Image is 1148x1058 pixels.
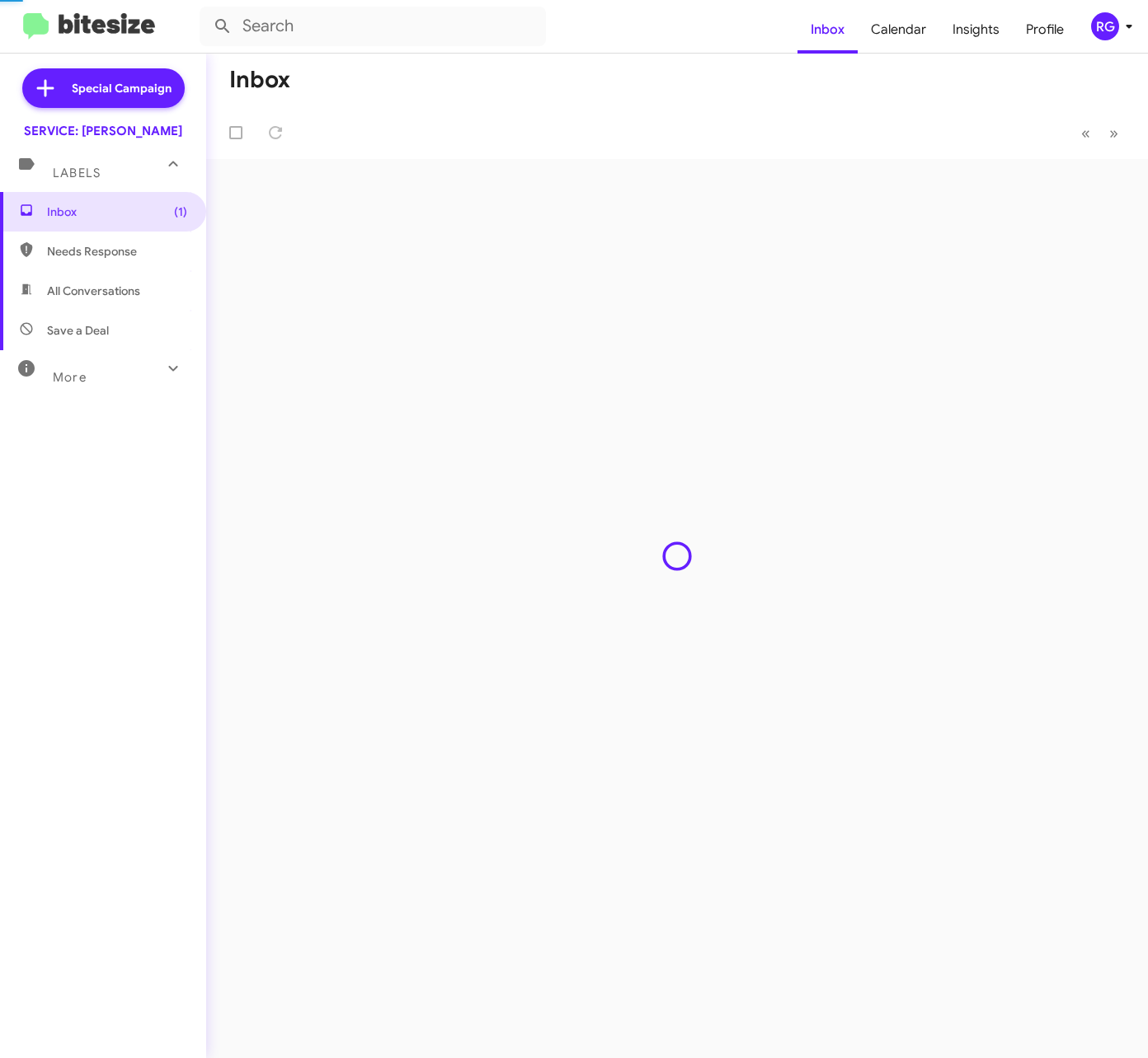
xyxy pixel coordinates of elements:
nav: Page navigation example [1072,116,1128,150]
div: SERVICE: [PERSON_NAME] [24,123,182,139]
span: Save a Deal [47,322,109,339]
a: Calendar [858,6,939,54]
span: Special Campaign [72,80,172,96]
a: Inbox [797,6,858,54]
span: All Conversations [47,283,140,299]
button: Previous [1071,116,1100,150]
div: RG [1091,12,1119,40]
a: Special Campaign [22,68,185,108]
span: Labels [53,166,101,180]
button: Next [1099,116,1128,150]
h1: Inbox [229,67,290,93]
span: « [1081,123,1090,143]
a: Insights [939,6,1013,54]
input: Search [200,7,546,46]
button: RG [1077,12,1130,40]
span: » [1109,123,1118,143]
a: Profile [1013,6,1077,54]
span: (1) [174,204,187,220]
span: Inbox [47,204,187,220]
span: More [53,370,87,385]
span: Needs Response [47,243,187,260]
